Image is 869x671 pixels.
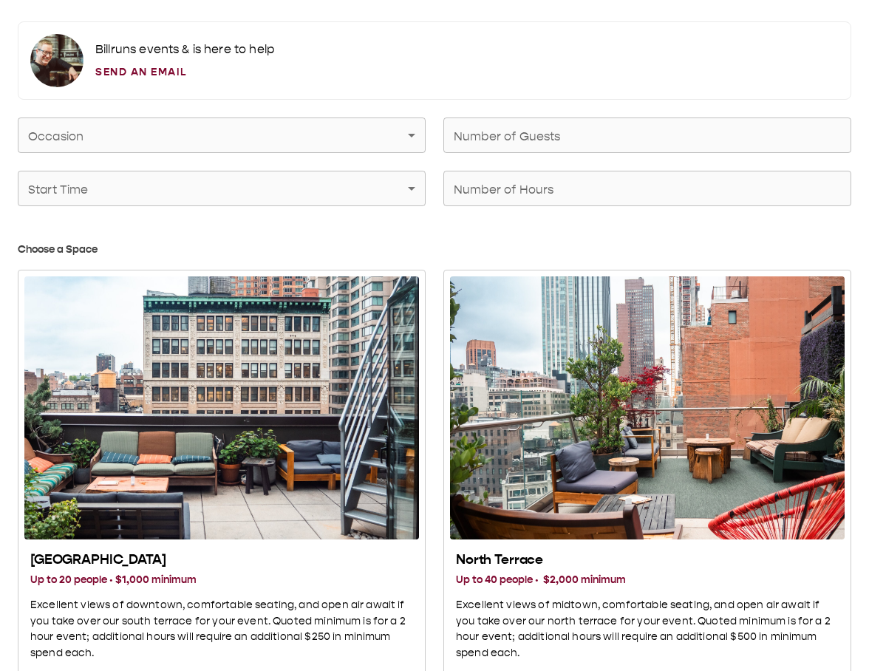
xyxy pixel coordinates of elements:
[95,41,274,58] p: Bill runs events & is here to help
[456,551,839,569] h2: North Terrace
[30,572,413,588] h3: Up to 20 people · $1,000 minimum
[30,597,413,662] p: Excellent views of downtown, comfortable seating, and open air await if you take over our south t...
[456,572,839,588] h3: Up to 40 people · $2,000 minimum
[30,551,413,569] h2: [GEOGRAPHIC_DATA]
[456,597,839,662] p: Excellent views of midtown, comfortable seating, and open air await if you take over our north te...
[18,242,851,258] h3: Choose a Space
[95,64,274,80] a: Send an Email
